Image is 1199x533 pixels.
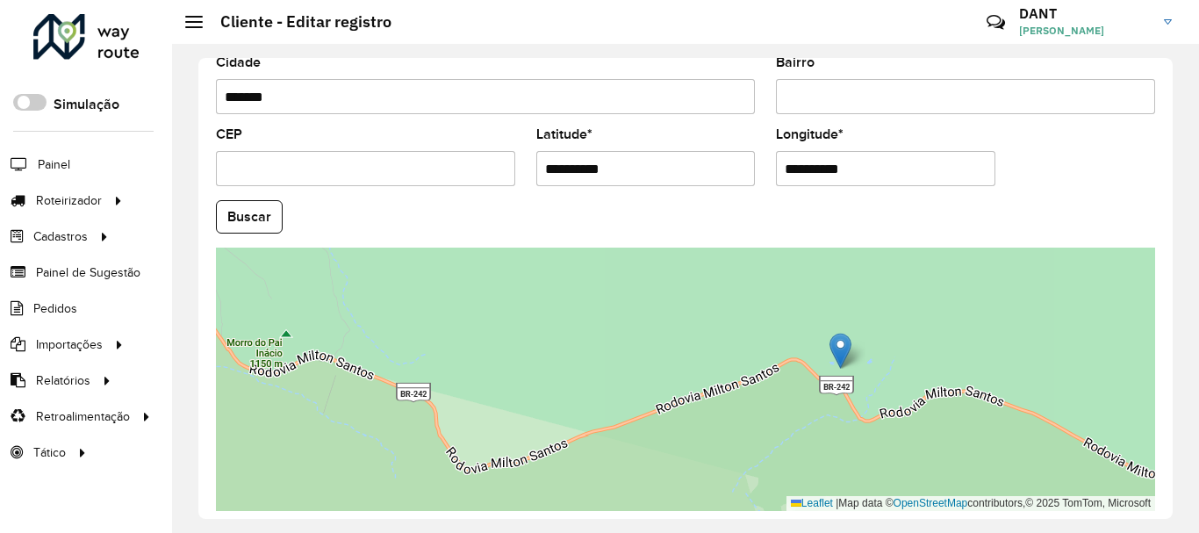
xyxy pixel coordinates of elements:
[36,191,102,210] span: Roteirizador
[36,263,140,282] span: Painel de Sugestão
[1019,5,1151,22] h3: DANT
[977,4,1015,41] a: Contato Rápido
[36,407,130,426] span: Retroalimentação
[786,496,1155,511] div: Map data © contributors,© 2025 TomTom, Microsoft
[776,124,844,145] label: Longitude
[836,497,838,509] span: |
[791,497,833,509] a: Leaflet
[216,124,242,145] label: CEP
[216,200,283,234] button: Buscar
[33,443,66,462] span: Tático
[536,124,592,145] label: Latitude
[36,371,90,390] span: Relatórios
[36,335,103,354] span: Importações
[203,12,391,32] h2: Cliente - Editar registro
[33,299,77,318] span: Pedidos
[776,52,815,73] label: Bairro
[33,227,88,246] span: Cadastros
[829,333,851,369] img: Marker
[38,155,70,174] span: Painel
[216,52,261,73] label: Cidade
[1019,23,1151,39] span: [PERSON_NAME]
[894,497,968,509] a: OpenStreetMap
[54,94,119,115] label: Simulação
